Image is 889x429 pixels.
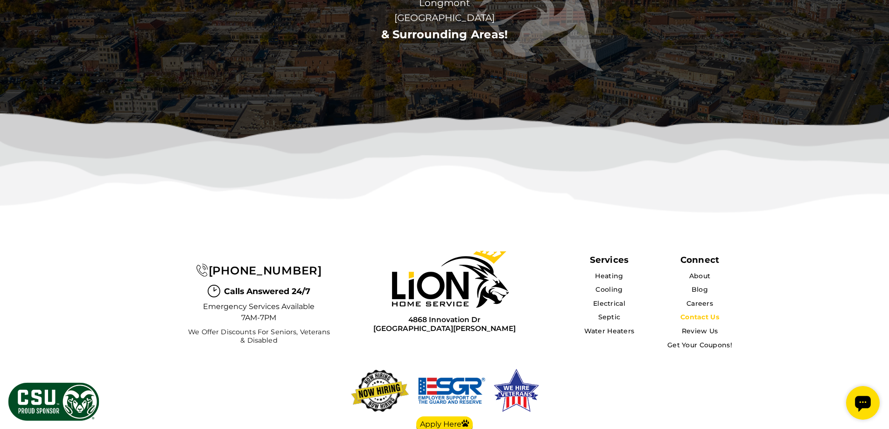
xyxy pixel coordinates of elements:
[224,285,310,297] span: Calls Answered 24/7
[680,313,719,321] a: Contact Us
[203,301,315,324] span: Emergency Services Available 7AM-7PM
[328,10,561,25] span: [GEOGRAPHIC_DATA]
[185,328,332,345] span: We Offer Discounts for Seniors, Veterans & Disabled
[595,285,623,294] a: Cooling
[373,315,516,333] a: 4868 Innovation Dr[GEOGRAPHIC_DATA][PERSON_NAME]
[692,285,708,294] a: Blog
[667,341,732,349] a: Get Your Coupons!
[7,381,100,422] img: CSU Sponsor Badge
[373,315,516,324] span: 4868 Innovation Dr
[381,28,508,41] a: & Surrounding Areas!
[4,4,37,37] div: Open chat widget
[349,367,411,414] img: now-hiring
[598,313,621,321] a: Septic
[689,272,710,280] a: About
[595,272,623,280] a: Heating
[417,367,487,414] img: We hire veterans
[686,299,713,308] a: Careers
[373,324,516,333] span: [GEOGRAPHIC_DATA][PERSON_NAME]
[209,264,322,277] span: [PHONE_NUMBER]
[680,254,719,265] div: Connect
[492,367,540,414] img: We hire veterans
[196,264,322,277] a: [PHONE_NUMBER]
[593,299,625,308] a: Electrical
[590,254,629,265] span: Services
[682,327,718,335] a: Review Us
[584,327,635,335] a: Water Heaters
